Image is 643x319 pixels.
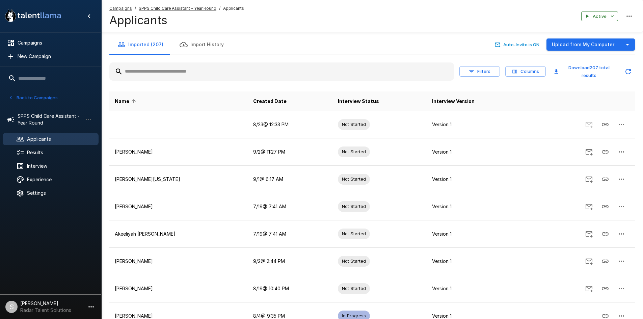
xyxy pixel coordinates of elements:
[597,313,613,318] span: Copy Interview Link
[115,176,242,183] p: [PERSON_NAME][US_STATE]
[432,97,475,105] span: Interview Version
[115,231,242,237] p: Akeeliyah [PERSON_NAME]
[338,121,370,128] span: Not Started
[432,231,518,237] p: Version 1
[338,176,370,182] span: Not Started
[581,11,618,22] button: Active
[597,285,613,291] span: Copy Interview Link
[248,165,332,193] td: 9/1 @ 6:17 AM
[248,138,332,165] td: 9/2 @ 11:27 PM
[338,149,370,155] span: Not Started
[432,121,518,128] p: Version 1
[597,231,613,236] span: Copy Interview Link
[171,35,232,54] button: Import History
[109,13,244,27] h4: Applicants
[505,66,546,77] button: Columns
[139,6,216,11] u: SPPS Child Care Assistant - Year Round
[223,5,244,12] span: Applicants
[432,176,518,183] p: Version 1
[597,121,613,127] span: Copy Interview Link
[581,149,597,154] span: Send Invitation
[338,231,370,237] span: Not Started
[597,149,613,154] span: Copy Interview Link
[109,35,171,54] button: Imported (207)
[551,62,619,81] button: Download207 total results
[338,258,370,264] span: Not Started
[248,275,332,302] td: 8/19 @ 10:40 PM
[581,285,597,291] span: Send Invitation
[581,258,597,264] span: Send Invitation
[248,193,332,220] td: 7/19 @ 7:41 AM
[621,65,635,78] button: Updated Today - 1:14 PM
[432,258,518,265] p: Version 1
[248,247,332,275] td: 9/2 @ 2:44 PM
[581,203,597,209] span: Send Invitation
[581,176,597,182] span: Send Invitation
[115,285,242,292] p: [PERSON_NAME]
[597,176,613,182] span: Copy Interview Link
[248,220,332,247] td: 7/19 @ 7:41 AM
[432,149,518,155] p: Version 1
[338,97,379,105] span: Interview Status
[432,203,518,210] p: Version 1
[338,285,370,292] span: Not Started
[581,121,597,127] span: Name and email are required to send invitation
[581,231,597,236] span: Send Invitation
[432,285,518,292] p: Version 1
[338,203,370,210] span: Not Started
[459,66,500,77] button: Filters
[248,111,332,138] td: 8/23 @ 12:33 PM
[115,149,242,155] p: [PERSON_NAME]
[493,39,541,50] button: Auto-Invite is ON
[115,203,242,210] p: [PERSON_NAME]
[597,203,613,209] span: Copy Interview Link
[109,6,132,11] u: Campaigns
[338,313,370,319] span: In Progress
[597,258,613,264] span: Copy Interview Link
[135,5,136,12] span: /
[546,38,620,51] button: Upload from My Computer
[115,258,242,265] p: [PERSON_NAME]
[115,97,138,105] span: Name
[219,5,220,12] span: /
[253,97,287,105] span: Created Date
